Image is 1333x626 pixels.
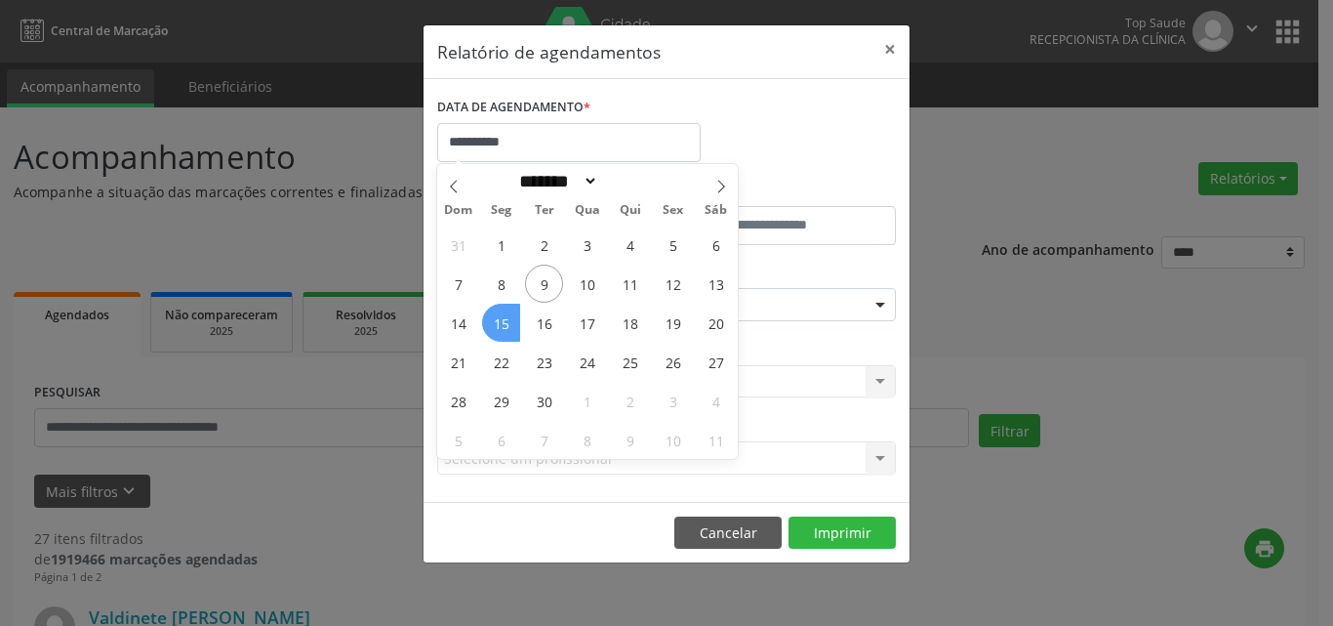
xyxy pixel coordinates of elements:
[439,265,477,303] span: Setembro 7, 2025
[437,93,590,123] label: DATA DE AGENDAMENTO
[568,421,606,459] span: Outubro 8, 2025
[568,226,606,264] span: Setembro 3, 2025
[512,171,598,191] select: Month
[611,382,649,420] span: Outubro 2, 2025
[568,382,606,420] span: Outubro 1, 2025
[523,204,566,217] span: Ter
[674,517,782,550] button: Cancelar
[525,304,563,342] span: Setembro 16, 2025
[437,204,480,217] span: Dom
[654,226,692,264] span: Setembro 5, 2025
[482,304,520,342] span: Setembro 15, 2025
[525,265,563,303] span: Setembro 9, 2025
[482,382,520,420] span: Setembro 29, 2025
[654,421,692,459] span: Outubro 10, 2025
[611,304,649,342] span: Setembro 18, 2025
[568,343,606,381] span: Setembro 24, 2025
[525,343,563,381] span: Setembro 23, 2025
[439,382,477,420] span: Setembro 28, 2025
[437,39,661,64] h5: Relatório de agendamentos
[695,204,738,217] span: Sáb
[671,176,896,206] label: ATÉ
[482,265,520,303] span: Setembro 8, 2025
[439,304,477,342] span: Setembro 14, 2025
[568,304,606,342] span: Setembro 17, 2025
[480,204,523,217] span: Seg
[439,343,477,381] span: Setembro 21, 2025
[652,204,695,217] span: Sex
[525,421,563,459] span: Outubro 7, 2025
[654,343,692,381] span: Setembro 26, 2025
[697,226,735,264] span: Setembro 6, 2025
[482,343,520,381] span: Setembro 22, 2025
[697,304,735,342] span: Setembro 20, 2025
[611,343,649,381] span: Setembro 25, 2025
[697,343,735,381] span: Setembro 27, 2025
[654,265,692,303] span: Setembro 12, 2025
[654,382,692,420] span: Outubro 3, 2025
[870,25,909,73] button: Close
[609,204,652,217] span: Qui
[482,226,520,264] span: Setembro 1, 2025
[566,204,609,217] span: Qua
[439,226,477,264] span: Agosto 31, 2025
[611,226,649,264] span: Setembro 4, 2025
[697,382,735,420] span: Outubro 4, 2025
[611,265,649,303] span: Setembro 11, 2025
[525,226,563,264] span: Setembro 2, 2025
[697,421,735,459] span: Outubro 11, 2025
[788,517,896,550] button: Imprimir
[611,421,649,459] span: Outubro 9, 2025
[439,421,477,459] span: Outubro 5, 2025
[568,265,606,303] span: Setembro 10, 2025
[697,265,735,303] span: Setembro 13, 2025
[598,171,663,191] input: Year
[654,304,692,342] span: Setembro 19, 2025
[525,382,563,420] span: Setembro 30, 2025
[482,421,520,459] span: Outubro 6, 2025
